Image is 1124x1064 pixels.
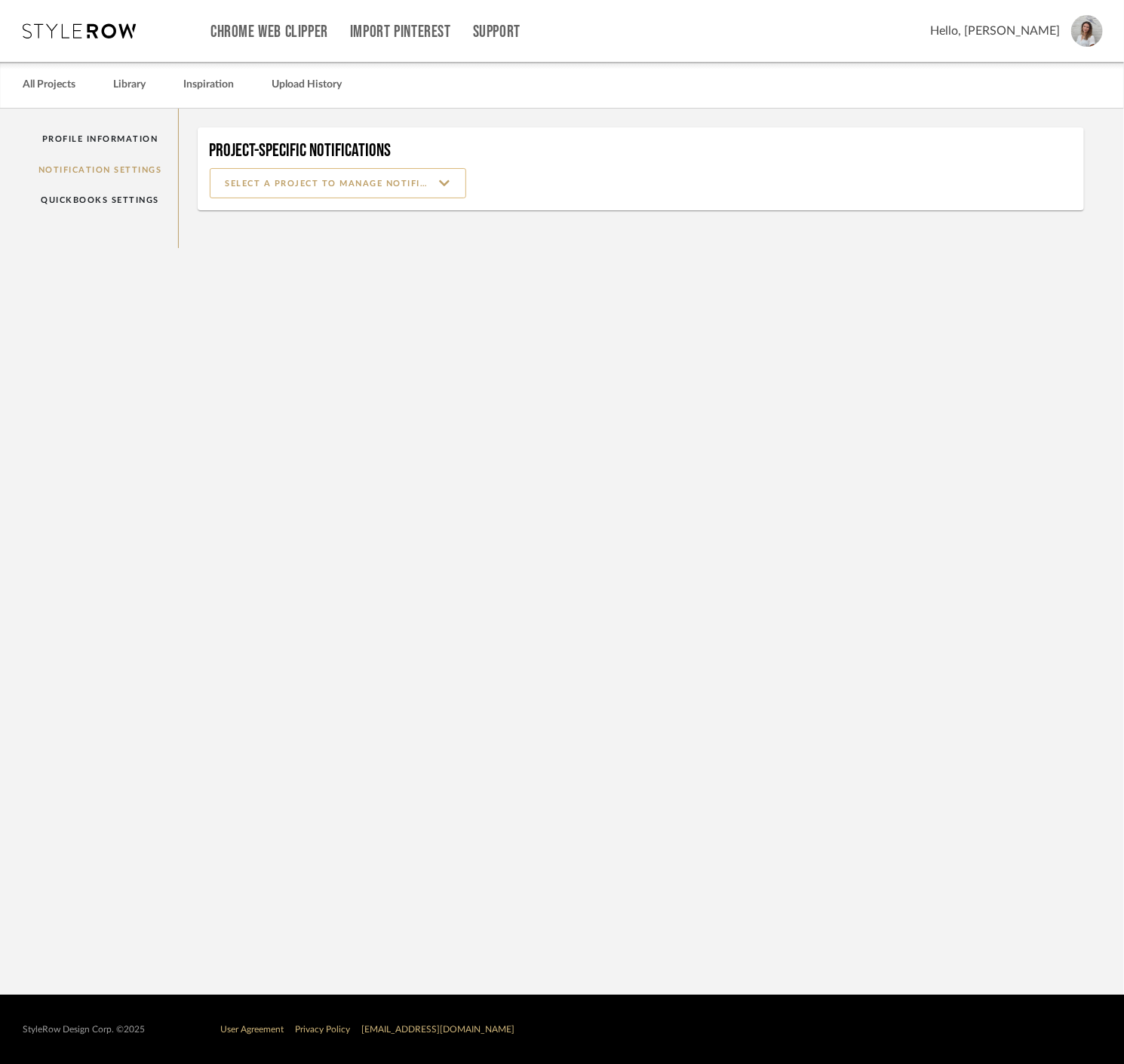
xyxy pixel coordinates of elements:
h4: Project-Specific Notifications [210,140,1073,162]
a: User Agreement [220,1025,284,1034]
a: Library [113,75,146,95]
a: All Projects [23,75,75,95]
a: [EMAIL_ADDRESS][DOMAIN_NAME] [361,1025,514,1034]
a: QuickBooks Settings [23,185,178,216]
input: SELECT A PROJECT TO MANAGE NOTIFICATIONS [210,168,466,198]
a: Profile Information [23,124,178,155]
div: StyleRow Design Corp. ©2025 [23,1024,145,1035]
span: Hello, [PERSON_NAME] [930,22,1060,40]
a: Chrome Web Clipper [210,26,328,38]
a: Inspiration [183,75,234,95]
a: Privacy Policy [295,1025,350,1034]
a: Upload History [272,75,342,95]
img: avatar [1071,15,1103,47]
a: Support [473,26,521,38]
a: Import Pinterest [350,26,451,38]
